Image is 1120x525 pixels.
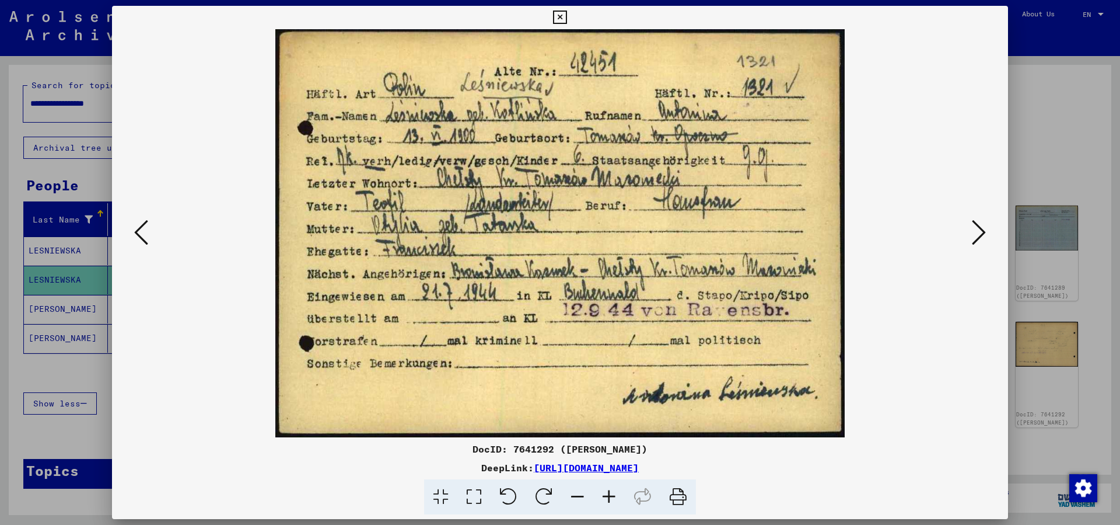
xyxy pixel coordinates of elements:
div: DocID: 7641292 ([PERSON_NAME]) [112,442,1008,456]
div: DeepLink: [112,461,1008,475]
a: [URL][DOMAIN_NAME] [534,462,639,474]
img: 001.jpg [275,29,845,437]
div: Change consent [1069,474,1097,502]
img: Change consent [1069,474,1097,502]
